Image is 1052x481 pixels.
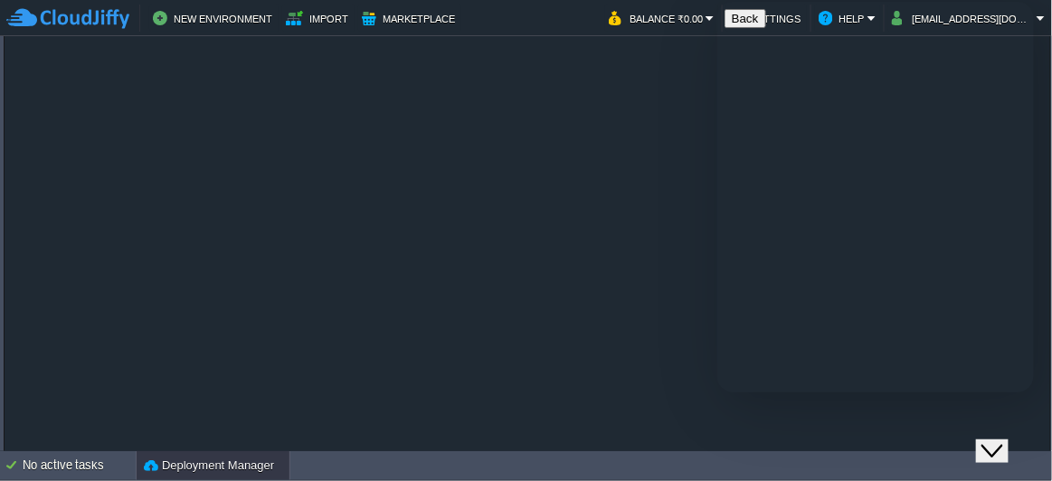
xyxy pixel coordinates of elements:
[976,409,1034,463] iframe: chat widget
[23,451,136,480] div: No active tasks
[717,2,1034,392] iframe: chat widget
[609,7,706,29] button: Balance ₹0.00
[144,457,274,475] button: Deployment Manager
[6,7,129,30] img: CloudJiffy
[362,7,458,29] button: Marketplace
[153,7,275,29] button: New Environment
[286,7,351,29] button: Import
